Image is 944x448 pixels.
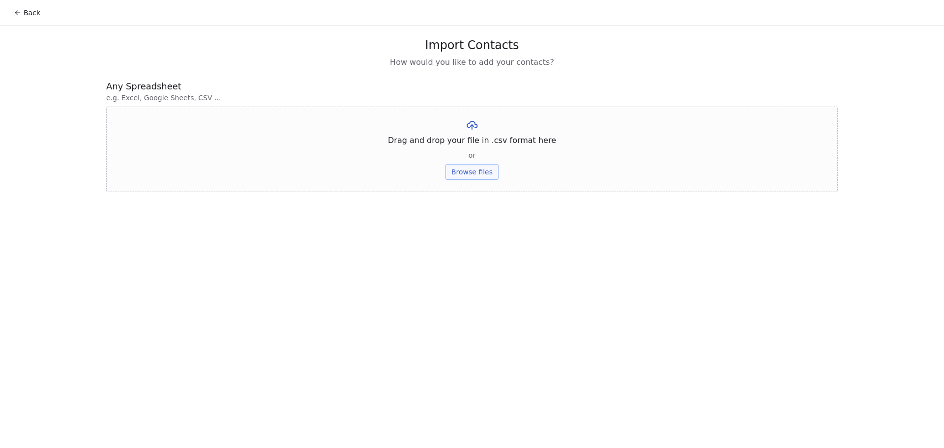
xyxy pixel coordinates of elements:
span: Any Spreadsheet [106,80,838,93]
span: How would you like to add your contacts? [390,56,554,68]
span: e.g. Excel, Google Sheets, CSV ... [106,93,838,103]
button: Browse files [445,164,499,180]
span: or [469,150,475,160]
button: Back [8,4,46,22]
span: Import Contacts [425,38,519,53]
span: Drag and drop your file in .csv format here [388,135,556,146]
